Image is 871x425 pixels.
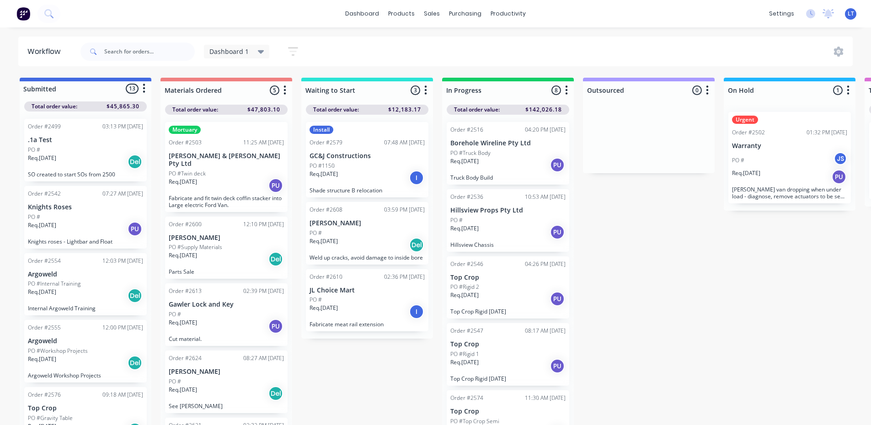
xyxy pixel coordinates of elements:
[450,174,566,181] p: Truck Body Build
[310,138,342,147] div: Order #2579
[169,354,202,362] div: Order #2624
[732,142,847,150] p: Warranty
[169,319,197,327] p: Req. [DATE]
[384,7,419,21] div: products
[28,221,56,229] p: Req. [DATE]
[24,186,147,249] div: Order #254207:27 AM [DATE]Knights RosesPO #Req.[DATE]PUKnights roses - Lightbar and Float
[486,7,530,21] div: productivity
[268,319,283,334] div: PU
[24,253,147,316] div: Order #255412:03 PM [DATE]ArgoweldPO #Internal TrainingReq.[DATE]DelInternal Argoweld Training
[525,260,566,268] div: 04:26 PM [DATE]
[169,310,181,319] p: PO #
[447,323,569,386] div: Order #254708:17 AM [DATE]Top CropPO #Rigid 1Req.[DATE]PUTop Crop Rigid [DATE]
[550,158,565,172] div: PU
[28,280,80,288] p: PO #Internal Training
[102,190,143,198] div: 07:27 AM [DATE]
[732,128,765,137] div: Order #2502
[172,106,218,114] span: Total order value:
[28,154,56,162] p: Req. [DATE]
[169,195,284,208] p: Fabricate and fit twin deck coffin stacker into Large electric Ford Van.
[28,136,143,144] p: .1a Test
[169,287,202,295] div: Order #2613
[450,350,479,358] p: PO #Rigid 1
[107,102,139,111] span: $45,865.30
[128,356,142,370] div: Del
[310,126,333,134] div: Install
[209,47,249,56] span: Dashboard 1
[848,10,854,18] span: LT
[732,186,847,200] p: [PERSON_NAME] van dropping when under load - diagnose, remove actuators to be sent away for repai...
[243,138,284,147] div: 11:25 AM [DATE]
[28,337,143,345] p: Argoweld
[450,241,566,248] p: Hillsview Chassis
[165,122,288,212] div: MortuaryOrder #250311:25 AM [DATE][PERSON_NAME] & [PERSON_NAME] Pty LtdPO #Twin deckReq.[DATE]PUF...
[28,288,56,296] p: Req. [DATE]
[128,288,142,303] div: Del
[247,106,280,114] span: $47,803.10
[169,220,202,228] div: Order #2600
[28,238,143,245] p: Knights roses - Lightbar and Float
[550,225,565,239] div: PU
[28,414,73,422] p: PO #Gravity Table
[24,119,147,181] div: Order #249903:13 PM [DATE].1a TestPO #Req.[DATE]DelSO created to start SOs from 2500
[165,351,288,413] div: Order #262408:27 AM [DATE][PERSON_NAME]PO #Req.[DATE]DelSee [PERSON_NAME]
[447,122,569,185] div: Order #251604:20 PM [DATE]Borehole Wireline Pty LtdPO #Truck BodyReq.[DATE]PUTruck Body Build
[732,156,744,165] p: PO #
[310,162,335,170] p: PO #1150
[28,190,61,198] div: Order #2542
[419,7,444,21] div: sales
[834,152,847,165] div: JS
[409,304,424,319] div: I
[169,386,197,394] p: Req. [DATE]
[450,394,483,402] div: Order #2574
[24,320,147,382] div: Order #255512:00 PM [DATE]ArgoweldPO #Workshop ProjectsReq.[DATE]DelArgoweld Workshop Projects
[243,354,284,362] div: 08:27 AM [DATE]
[550,292,565,306] div: PU
[169,170,206,178] p: PO #Twin deck
[310,229,322,237] p: PO #
[525,193,566,201] div: 10:53 AM [DATE]
[102,391,143,399] div: 09:18 AM [DATE]
[450,274,566,282] p: Top Crop
[444,7,486,21] div: purchasing
[732,116,758,124] div: Urgent
[169,138,202,147] div: Order #2503
[450,327,483,335] div: Order #2547
[525,106,562,114] span: $142,026.18
[409,238,424,252] div: Del
[447,189,569,252] div: Order #253610:53 AM [DATE]Hillsview Props Pty LtdPO #Req.[DATE]PUHillsview Chassis
[306,269,428,332] div: Order #261002:36 PM [DATE]JL Choice MartPO #Req.[DATE]IFabricate meat rail extension
[169,335,284,342] p: Cut material.
[384,138,425,147] div: 07:48 AM [DATE]
[450,408,566,415] p: Top Crop
[128,154,142,169] div: Del
[268,386,283,401] div: Del
[169,234,284,242] p: [PERSON_NAME]
[28,355,56,363] p: Req. [DATE]
[807,128,847,137] div: 01:32 PM [DATE]
[169,178,197,186] p: Req. [DATE]
[450,157,479,165] p: Req. [DATE]
[450,224,479,233] p: Req. [DATE]
[450,291,479,299] p: Req. [DATE]
[450,340,566,348] p: Top Crop
[450,216,463,224] p: PO #
[169,126,201,134] div: Mortuary
[268,178,283,193] div: PU
[28,257,61,265] div: Order #2554
[169,268,284,275] p: Parts Sale
[28,324,61,332] div: Order #2555
[310,287,425,294] p: JL Choice Mart
[450,375,566,382] p: Top Crop Rigid [DATE]
[450,308,566,315] p: Top Crop Rigid [DATE]
[28,305,143,312] p: Internal Argoweld Training
[450,358,479,367] p: Req. [DATE]
[728,112,851,203] div: UrgentOrder #250201:32 PM [DATE]WarrantyPO #JSReq.[DATE]PU[PERSON_NAME] van dropping when under l...
[102,324,143,332] div: 12:00 PM [DATE]
[388,106,421,114] span: $12,183.17
[306,202,428,265] div: Order #260803:59 PM [DATE][PERSON_NAME]PO #Req.[DATE]DelWeld up cracks, avoid damage to inside bore
[102,257,143,265] div: 12:03 PM [DATE]
[169,377,181,386] p: PO #
[341,7,384,21] a: dashboard
[310,152,425,160] p: GC&J Constructions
